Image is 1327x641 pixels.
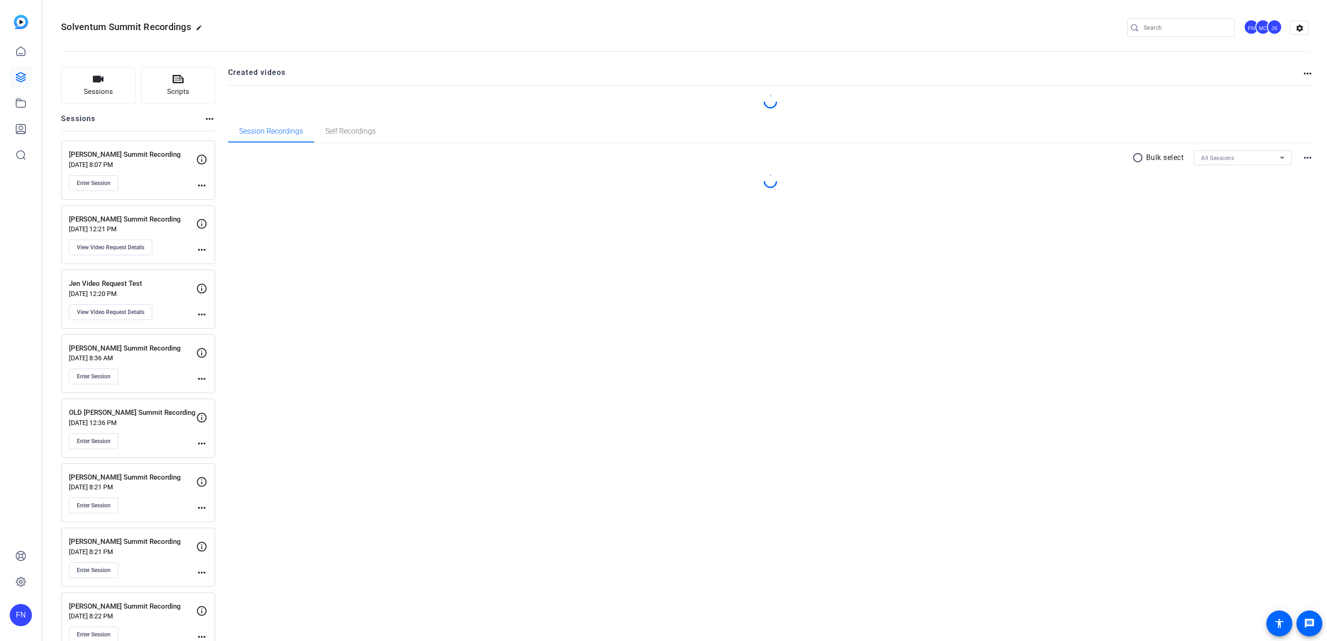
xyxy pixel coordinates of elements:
[196,567,207,578] mat-icon: more_horiz
[1274,618,1285,629] mat-icon: accessibility
[69,278,196,289] p: Jen Video Request Test
[196,438,207,449] mat-icon: more_horiz
[167,86,189,97] span: Scripts
[84,86,113,97] span: Sessions
[69,407,196,418] p: OLD [PERSON_NAME] Summit Recording
[77,373,111,380] span: Enter Session
[61,113,96,131] h2: Sessions
[77,308,144,316] span: View Video Request Details
[77,244,144,251] span: View Video Request Details
[77,438,111,445] span: Enter Session
[69,472,196,483] p: [PERSON_NAME] Summit Recording
[196,502,207,513] mat-icon: more_horiz
[1146,152,1184,163] p: Bulk select
[69,175,118,191] button: Enter Session
[196,373,207,384] mat-icon: more_horiz
[69,354,196,362] p: [DATE] 8:36 AM
[1255,19,1271,35] div: MC
[196,25,207,36] mat-icon: edit
[1267,19,1282,35] div: JS
[69,612,196,620] p: [DATE] 8:22 PM
[69,562,118,578] button: Enter Session
[1244,19,1260,36] ngx-avatar: Fiona Nath
[61,67,136,104] button: Sessions
[1267,19,1283,36] ngx-avatar: Jen Stack
[69,536,196,547] p: [PERSON_NAME] Summit Recording
[69,433,118,449] button: Enter Session
[196,244,207,255] mat-icon: more_horiz
[69,304,152,320] button: View Video Request Details
[69,548,196,555] p: [DATE] 8:21 PM
[69,290,196,297] p: [DATE] 12:20 PM
[141,67,216,104] button: Scripts
[1290,21,1309,35] mat-icon: settings
[77,179,111,187] span: Enter Session
[1144,22,1227,33] input: Search
[69,419,196,426] p: [DATE] 12:36 PM
[69,369,118,384] button: Enter Session
[69,240,152,255] button: View Video Request Details
[325,128,376,135] span: Self Recordings
[1255,19,1271,36] ngx-avatar: Mark Crowley
[69,214,196,225] p: [PERSON_NAME] Summit Recording
[69,601,196,612] p: [PERSON_NAME] Summit Recording
[69,225,196,233] p: [DATE] 12:21 PM
[1302,152,1313,163] mat-icon: more_horiz
[69,483,196,491] p: [DATE] 8:21 PM
[77,502,111,509] span: Enter Session
[14,15,28,29] img: blue-gradient.svg
[204,113,215,124] mat-icon: more_horiz
[1302,68,1313,79] mat-icon: more_horiz
[77,631,111,638] span: Enter Session
[69,498,118,513] button: Enter Session
[69,343,196,354] p: [PERSON_NAME] Summit Recording
[1201,155,1234,161] span: All Sessions
[69,149,196,160] p: [PERSON_NAME] Summit Recording
[1244,19,1259,35] div: FN
[10,604,32,626] div: FN
[196,309,207,320] mat-icon: more_horiz
[1304,618,1315,629] mat-icon: message
[196,180,207,191] mat-icon: more_horiz
[69,161,196,168] p: [DATE] 8:07 PM
[77,567,111,574] span: Enter Session
[228,67,1302,85] h2: Created videos
[1132,152,1146,163] mat-icon: radio_button_unchecked
[61,21,191,32] span: Solventum Summit Recordings
[239,128,303,135] span: Session Recordings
